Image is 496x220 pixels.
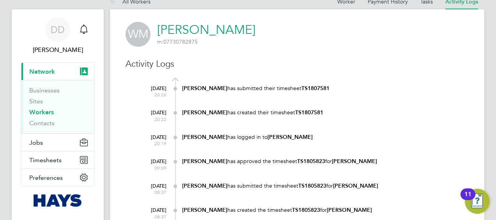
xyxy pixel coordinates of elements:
b: [PERSON_NAME] [333,183,378,189]
div: Network [21,80,94,133]
button: Preferences [21,169,94,186]
div: has created their timesheet [182,109,469,116]
div: [DATE] [135,82,167,98]
b: [PERSON_NAME] [182,134,227,140]
b: [PERSON_NAME] [182,158,227,165]
button: Jobs [21,134,94,151]
button: Open Resource Center, 11 new notifications [465,189,490,214]
b: [PERSON_NAME] [182,109,227,116]
span: 20:26 [135,92,167,98]
b: [PERSON_NAME] [182,183,227,189]
div: [DATE] [135,179,167,195]
b: [PERSON_NAME] [182,85,227,92]
div: [DATE] [135,106,167,122]
div: 11 [464,194,471,204]
b: TS1805823 [297,158,325,165]
span: Timesheets [29,156,62,164]
span: Jobs [29,139,43,146]
div: has logged in to [182,133,469,141]
div: [DATE] [135,154,167,171]
button: Timesheets [21,151,94,169]
a: Businesses [29,87,60,94]
a: Go to home page [21,194,94,207]
span: WM [126,22,151,47]
b: TS1807581 [301,85,329,92]
div: has submitted their timesheet [182,85,469,92]
b: TS1807581 [295,109,323,116]
span: 09:09 [135,165,167,171]
a: [PERSON_NAME] [157,22,255,37]
span: 07730782875 [157,38,198,45]
a: DD[PERSON_NAME] [21,17,94,55]
h3: Activity Logs [126,59,469,70]
b: [PERSON_NAME] [327,207,372,213]
b: TS1805823 [298,183,326,189]
span: Daniel Docherty [21,45,94,55]
span: 08:37 [135,214,167,220]
a: Sites [29,98,43,105]
span: m: [157,38,163,45]
b: [PERSON_NAME] [332,158,377,165]
span: 08:37 [135,189,167,195]
div: has approved the timesheet for [182,158,469,165]
div: [DATE] [135,130,167,147]
div: has created the timesheet for [182,206,469,214]
button: Network [21,63,94,80]
div: [DATE] [135,203,167,220]
b: TS1805823 [292,207,320,213]
span: DD [51,25,65,35]
b: [PERSON_NAME] [182,207,227,213]
div: has submitted the timesheet for [182,182,469,190]
span: 20:19 [135,140,167,147]
a: Contacts [29,119,55,127]
img: hays-logo-retina.png [34,194,82,207]
a: Workers [29,108,54,116]
span: 20:22 [135,116,167,122]
span: Network [29,68,55,75]
span: Preferences [29,174,63,181]
b: [PERSON_NAME] [267,134,313,140]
